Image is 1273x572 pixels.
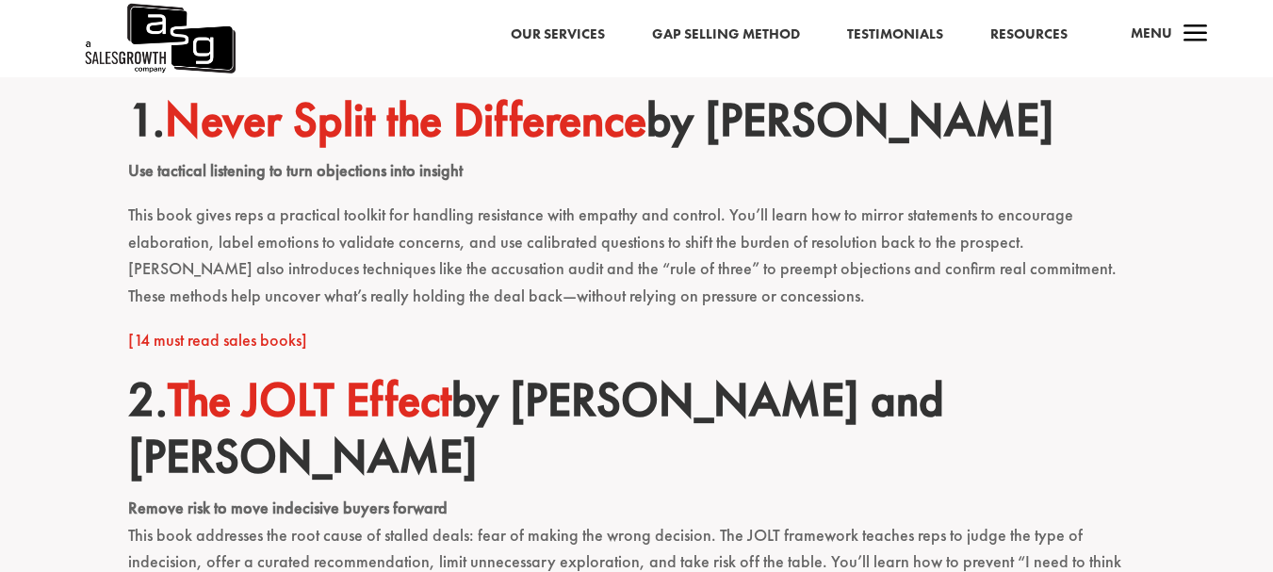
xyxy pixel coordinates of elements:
[128,91,1146,157] h2: 1. by [PERSON_NAME]
[652,23,800,47] a: Gap Selling Method
[511,23,605,47] a: Our Services
[128,371,1146,495] h2: 2. by [PERSON_NAME] and [PERSON_NAME]
[847,23,943,47] a: Testimonials
[128,202,1146,327] p: This book gives reps a practical toolkit for handling resistance with empathy and control. You’ll...
[128,497,448,518] strong: Remove risk to move indecisive buyers forward
[165,90,646,150] a: Never Split the Difference
[990,23,1068,47] a: Resources
[1131,24,1172,42] span: Menu
[168,369,451,430] a: The JOLT Effect
[1177,16,1215,54] span: a
[128,329,307,351] a: [14 must read sales books]
[128,159,463,181] strong: Use tactical listening to turn objections into insight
